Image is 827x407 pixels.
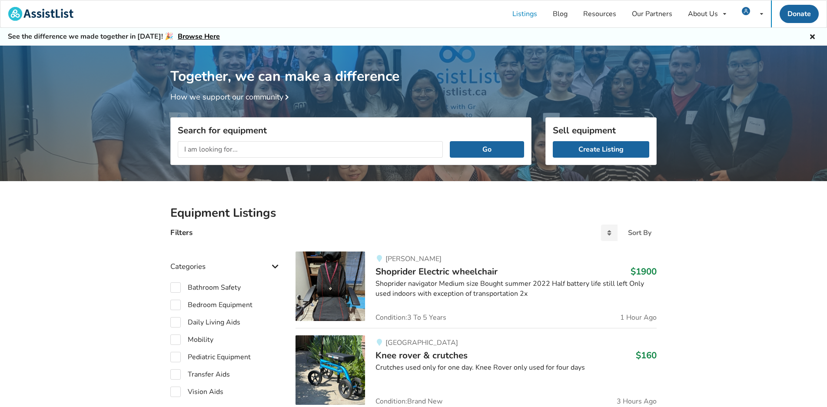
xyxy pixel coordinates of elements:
[178,32,220,41] a: Browse Here
[296,335,365,405] img: mobility-knee rover & crutches
[505,0,545,27] a: Listings
[170,352,251,362] label: Pediatric Equipment
[170,245,282,275] div: Categories
[170,205,657,221] h2: Equipment Listings
[170,228,193,238] h4: Filters
[375,349,468,361] span: Knee rover & crutches
[553,125,649,136] h3: Sell equipment
[170,300,252,310] label: Bedroom Equipment
[178,125,524,136] h3: Search for equipment
[688,10,718,17] div: About Us
[170,387,223,397] label: Vision Aids
[170,46,657,85] h1: Together, we can make a difference
[780,5,819,23] a: Donate
[385,254,442,264] span: [PERSON_NAME]
[553,141,649,158] a: Create Listing
[375,265,498,278] span: Shoprider Electric wheelchair
[631,266,657,277] h3: $1900
[296,251,365,321] img: mobility-shoprider electric wheelchair
[178,141,443,158] input: I am looking for...
[375,398,442,405] span: Condition: Brand New
[170,317,240,328] label: Daily Living Aids
[296,251,657,328] a: mobility-shoprider electric wheelchair [PERSON_NAME]Shoprider Electric wheelchair$1900Shoprider n...
[375,363,657,373] div: Crutches used only for one day. Knee Rover only used for four days
[375,314,446,321] span: Condition: 3 To 5 Years
[624,0,680,27] a: Our Partners
[617,398,657,405] span: 3 Hours Ago
[545,0,575,27] a: Blog
[742,7,750,15] img: user icon
[170,92,292,102] a: How we support our community
[375,279,657,299] div: Shoprider navigator Medium size Bought summer 2022 Half battery life still left Only used indoors...
[170,334,213,345] label: Mobility
[575,0,624,27] a: Resources
[385,338,458,347] span: [GEOGRAPHIC_DATA]
[620,314,657,321] span: 1 Hour Ago
[170,369,230,380] label: Transfer Aids
[450,141,524,158] button: Go
[170,282,241,293] label: Bathroom Safety
[8,7,73,21] img: assistlist-logo
[628,229,651,236] div: Sort By
[636,350,657,361] h3: $160
[8,32,220,41] h5: See the difference we made together in [DATE]! 🎉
